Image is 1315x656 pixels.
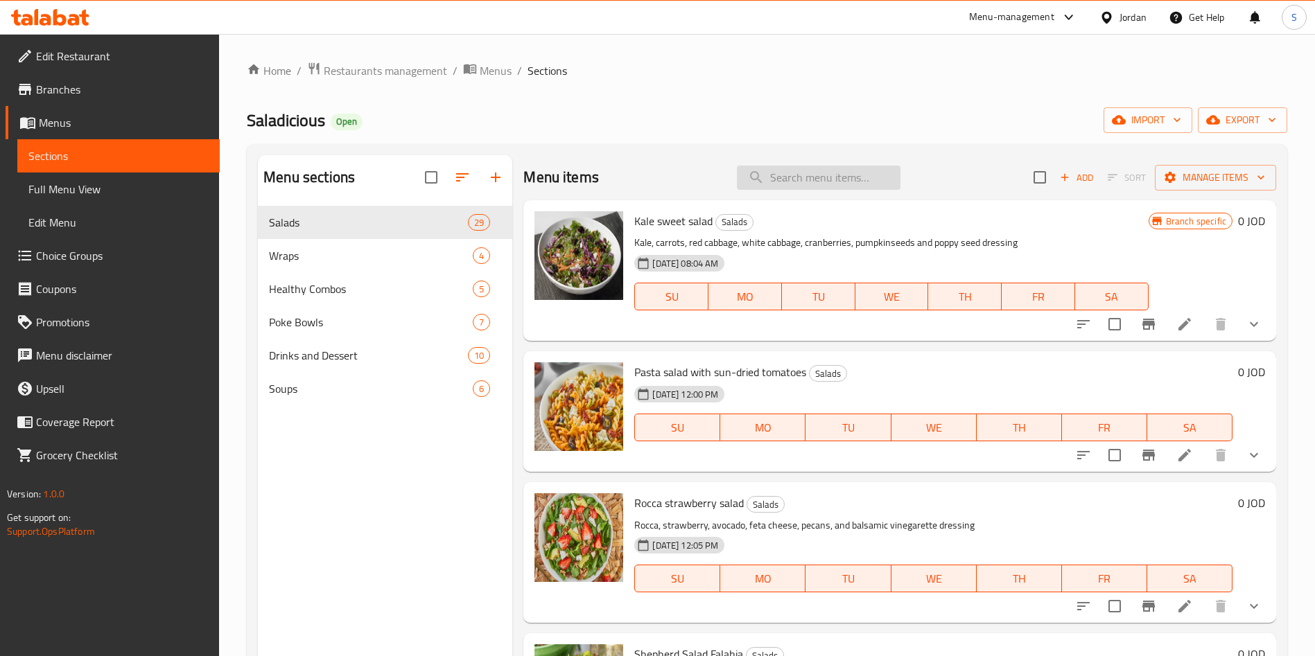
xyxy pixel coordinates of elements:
svg: Show Choices [1246,598,1262,614]
a: Menu disclaimer [6,339,220,372]
span: Sort sections [446,161,479,194]
li: / [517,62,522,79]
div: Soups6 [258,372,512,405]
button: MO [720,414,805,441]
span: Edit Restaurant [36,48,209,64]
span: Salads [747,497,784,513]
span: Restaurants management [324,62,447,79]
span: Add item [1054,167,1099,188]
span: SA [1153,418,1227,438]
a: Edit Restaurant [6,39,220,73]
button: SU [634,283,708,310]
span: TU [811,418,885,438]
div: Poke Bowls [269,314,473,330]
span: SA [1153,569,1227,589]
button: Branch-specific-item [1132,308,1165,341]
button: SA [1147,565,1233,592]
div: Salads [747,496,785,513]
button: TU [782,283,855,310]
div: Open [331,114,363,130]
span: Manage items [1166,169,1265,186]
a: Edit menu item [1176,598,1193,614]
span: Kale sweet salad [634,211,713,231]
span: Pasta salad with sun-dried tomatoes [634,362,806,382]
span: Sections [28,148,209,164]
span: Select all sections [417,163,446,192]
span: Choice Groups [36,247,209,264]
span: SU [641,569,715,589]
button: SA [1147,414,1233,441]
span: WE [897,569,971,589]
h2: Menu items [523,167,599,188]
button: import [1104,107,1192,133]
button: delete [1204,589,1237,623]
button: SU [634,565,720,592]
div: items [468,214,490,231]
span: 10 [469,349,489,362]
span: Sections [528,62,567,79]
button: FR [1062,565,1147,592]
button: show more [1237,589,1271,623]
svg: Show Choices [1246,316,1262,333]
nav: Menu sections [258,200,512,411]
span: Healthy Combos [269,281,473,297]
input: search [737,166,900,190]
span: Wraps [269,247,473,264]
span: Salads [810,366,846,382]
nav: breadcrumb [247,62,1287,80]
a: Grocery Checklist [6,438,220,472]
span: Full Menu View [28,181,209,197]
span: Menus [480,62,512,79]
span: WE [861,287,923,307]
h6: 0 JOD [1238,211,1265,231]
button: WE [891,414,977,441]
span: Promotions [36,314,209,330]
span: MO [714,287,776,307]
button: TU [805,414,891,441]
span: import [1115,112,1181,129]
span: SU [641,287,703,307]
span: TH [982,569,1056,589]
span: [DATE] 12:05 PM [647,539,724,552]
span: Soups [269,380,473,397]
span: 7 [473,316,489,329]
div: Drinks and Dessert10 [258,339,512,372]
span: Coverage Report [36,414,209,430]
span: export [1209,112,1276,129]
span: Drinks and Dessert [269,347,468,364]
div: Salads29 [258,206,512,239]
span: Menus [39,114,209,131]
p: Rocca, strawberry, avocado, feta cheese, pecans, and balsamic vinegarette dressing [634,517,1233,534]
a: Full Menu View [17,172,220,206]
span: TH [934,287,996,307]
a: Menus [463,62,512,80]
div: items [473,247,490,264]
span: Grocery Checklist [36,447,209,463]
span: 1.0.0 [43,485,64,503]
span: Rocca strawberry salad [634,493,744,513]
svg: Show Choices [1246,447,1262,463]
a: Coverage Report [6,405,220,438]
span: WE [897,418,971,438]
h2: Menu sections [263,167,355,188]
span: Open [331,116,363,127]
button: Manage items [1155,165,1276,190]
span: 4 [473,249,489,263]
span: [DATE] 08:04 AM [647,257,724,270]
span: Version: [7,485,41,503]
span: Add [1058,170,1095,186]
span: MO [726,569,800,589]
a: Support.OpsPlatform [7,522,95,540]
span: [DATE] 12:00 PM [647,388,724,401]
button: FR [1062,414,1147,441]
span: 5 [473,283,489,296]
button: Branch-specific-item [1132,589,1165,623]
img: Pasta salad with sun-dried tomatoes [534,362,623,451]
button: WE [891,565,977,592]
button: delete [1204,308,1237,341]
a: Choice Groups [6,239,220,272]
div: Salads [809,365,847,382]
